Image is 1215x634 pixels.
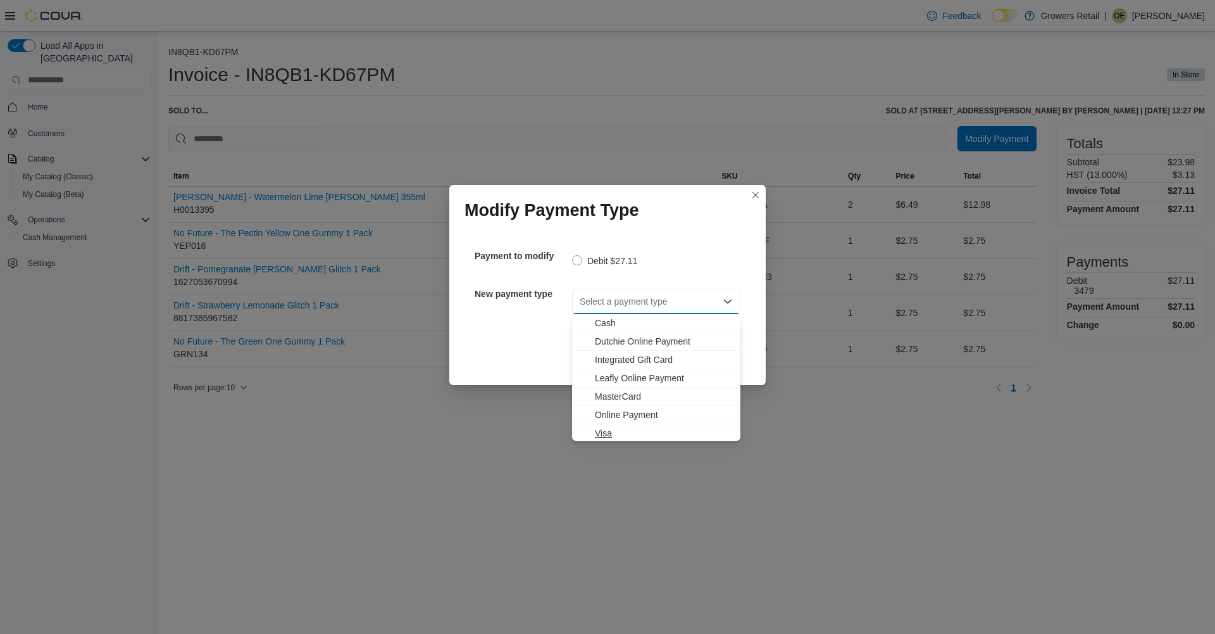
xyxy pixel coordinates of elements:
button: Integrated Gift Card [572,351,740,369]
button: MasterCard [572,388,740,406]
input: Accessible screen reader label [580,294,581,309]
h5: New payment type [475,281,570,307]
button: Close list of options [723,296,733,307]
span: Cash [595,317,733,329]
span: MasterCard [595,390,733,403]
span: Online Payment [595,409,733,421]
span: Integrated Gift Card [595,353,733,366]
button: Closes this modal window [748,187,763,203]
button: Visa [572,424,740,443]
span: Leafly Online Payment [595,372,733,384]
span: Visa [595,427,733,440]
button: Dutchie Online Payment [572,333,740,351]
button: Online Payment [572,406,740,424]
button: Cash [572,314,740,333]
h1: Modify Payment Type [464,200,639,220]
button: Leafly Online Payment [572,369,740,388]
label: Debit $27.11 [572,253,637,269]
h5: Payment to modify [475,243,570,269]
span: Dutchie Online Payment [595,335,733,348]
div: Choose from the following options [572,314,740,443]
